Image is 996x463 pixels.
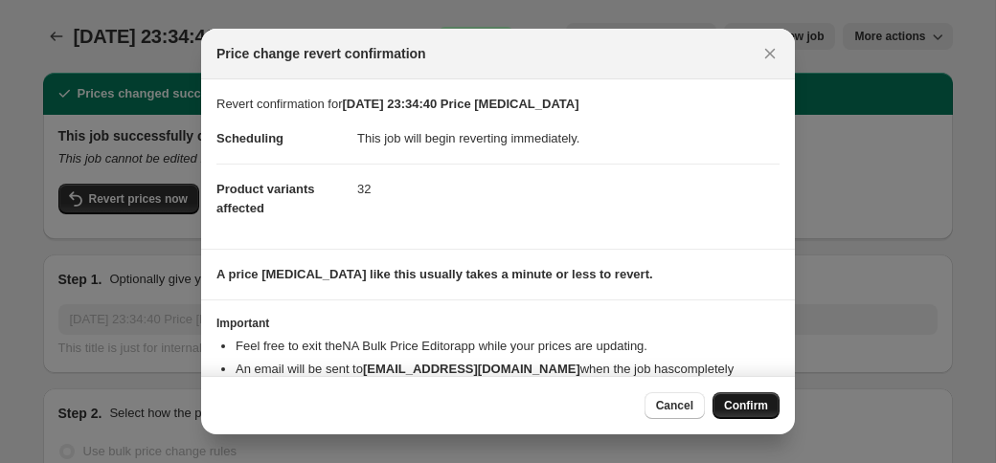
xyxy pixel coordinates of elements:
[656,398,693,413] span: Cancel
[363,362,580,376] b: [EMAIL_ADDRESS][DOMAIN_NAME]
[216,316,780,331] h3: Important
[216,44,426,63] span: Price change revert confirmation
[236,360,780,398] li: An email will be sent to when the job has completely reverted .
[216,267,653,281] b: A price [MEDICAL_DATA] like this usually takes a minute or less to revert.
[357,164,780,214] dd: 32
[236,337,780,356] li: Feel free to exit the NA Bulk Price Editor app while your prices are updating.
[357,114,780,164] dd: This job will begin reverting immediately.
[216,95,780,114] p: Revert confirmation for
[645,392,705,419] button: Cancel
[757,40,783,67] button: Close
[216,182,315,215] span: Product variants affected
[216,131,283,145] span: Scheduling
[713,392,780,419] button: Confirm
[343,97,579,111] b: [DATE] 23:34:40 Price [MEDICAL_DATA]
[724,398,768,413] span: Confirm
